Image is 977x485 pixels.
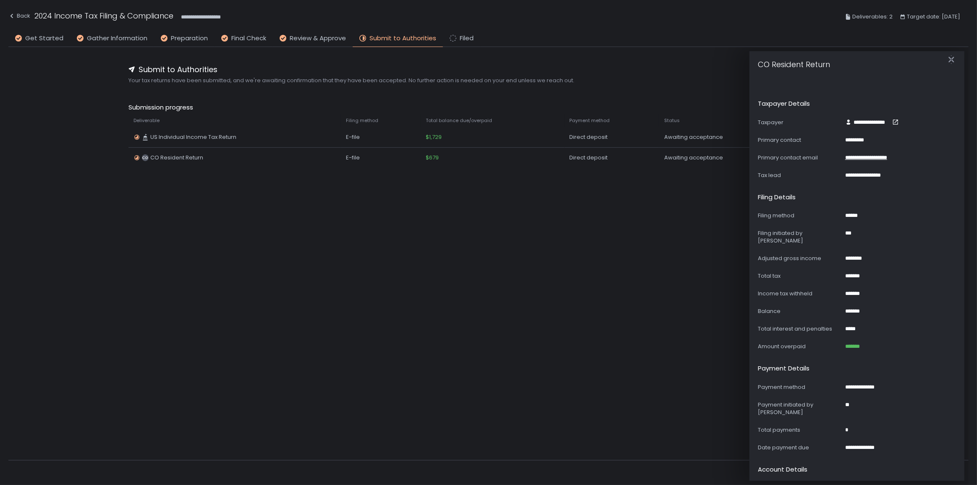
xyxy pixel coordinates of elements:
span: Filed [460,34,474,43]
div: Tax lead [758,172,842,179]
span: Total balance due/overpaid [426,117,492,124]
span: Final Check [231,34,266,43]
div: Filing method [758,212,842,219]
div: Payment method [758,383,842,391]
div: Filing initiated by [PERSON_NAME] [758,229,842,245]
span: Gather Information [87,34,147,43]
span: Your tax returns have been submitted, and we're awaiting confirmation that they have been accepte... [128,77,849,84]
h1: 2024 Income Tax Filing & Compliance [34,10,173,21]
span: Submit to Authorities [139,64,217,75]
h2: Filing details [758,193,796,202]
span: Payment method [570,117,610,124]
span: Deliverable [134,117,160,124]
button: Back [8,10,30,24]
span: Review & Approve [290,34,346,43]
span: Preparation [171,34,208,43]
div: Amount overpaid [758,343,842,350]
span: Submission progress [128,103,849,112]
span: Status [664,117,680,124]
div: Payment initiated by [PERSON_NAME] [758,401,842,416]
h2: Taxpayer details [758,99,810,109]
div: Income tax withheld [758,290,842,297]
div: Total tax [758,272,842,280]
div: Total interest and penalties [758,325,842,333]
div: Awaiting acceptance [664,154,784,162]
span: Target date: [DATE] [907,12,960,22]
span: Deliverables: 2 [852,12,893,22]
div: Date payment due [758,444,842,451]
div: E-file [346,133,416,141]
span: Direct deposit [570,154,608,162]
span: Submit to Authorities [369,34,436,43]
span: Direct deposit [570,133,608,141]
h1: CO Resident Return [758,49,830,70]
span: $679 [426,154,439,162]
div: Adjusted gross income [758,255,842,262]
div: Primary contact [758,136,842,144]
div: E-file [346,154,416,162]
span: Get Started [25,34,63,43]
span: Filing method [346,117,378,124]
div: Total payments [758,426,842,434]
text: CO [142,155,148,160]
div: Back [8,11,30,21]
span: US Individual Income Tax Return [150,133,236,141]
div: Taxpayer [758,119,842,126]
h2: Account details [758,465,807,475]
h2: Payment details [758,364,809,373]
div: Balance [758,308,842,315]
div: Awaiting acceptance [664,133,784,141]
span: CO Resident Return [150,154,203,162]
div: Primary contact email [758,154,842,162]
span: $1,729 [426,133,442,141]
